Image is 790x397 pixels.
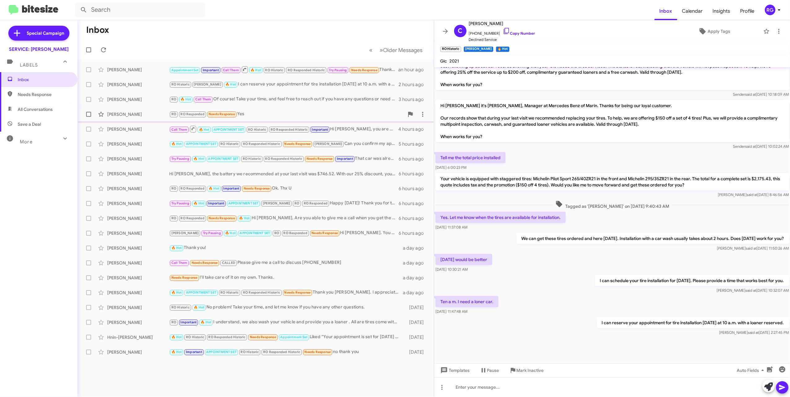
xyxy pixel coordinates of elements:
[284,231,307,235] span: RO Responded
[169,81,399,88] div: I can reserve your appointment for tire installation [DATE] at 10 a.m. with a loaner reserved.
[8,26,69,41] a: Special Campaign
[399,200,429,207] div: 6 hours ago
[180,186,204,190] span: RO Responded
[311,231,338,235] span: Needs Response
[171,290,182,294] span: 🔥 Hot
[107,215,169,221] div: [PERSON_NAME]
[186,142,216,146] span: APPOINTMENT SET
[402,260,429,266] div: a day ago
[402,334,429,340] div: [DATE]
[241,350,259,354] span: RO Historic
[222,261,235,265] span: CALLED
[223,68,239,72] span: Call Them
[193,157,204,161] span: 🔥 Hot
[169,229,399,237] div: Hi [PERSON_NAME]. You guys replaced my rear tires just a few months ago. But thanks anyway.
[27,30,64,36] span: Special Campaign
[203,68,219,72] span: Important
[243,157,261,161] span: RO Historic
[107,185,169,192] div: [PERSON_NAME]
[86,25,109,35] h1: Inbox
[107,334,169,340] div: Hnin-[PERSON_NAME]
[747,192,757,197] span: said at
[107,126,169,132] div: [PERSON_NAME]
[107,96,169,103] div: [PERSON_NAME]
[107,290,169,296] div: [PERSON_NAME]
[107,111,169,117] div: [PERSON_NAME]
[435,152,505,163] p: Tell me the total price installed
[107,141,169,147] div: [PERSON_NAME]
[655,2,677,20] a: Inbox
[746,246,757,251] span: said at
[708,26,730,37] span: Apply Tags
[201,320,211,324] span: 🔥 Hot
[208,157,239,161] span: APPOINTMENT SET
[239,216,249,220] span: 🔥 Hot
[195,97,211,101] span: Call Them
[171,231,199,235] span: [PERSON_NAME]
[180,216,204,220] span: RO Responded
[595,275,789,286] p: I can schedule your tire installation for [DATE]. Please provide a time that works best for you.
[280,335,307,339] span: Appointment Set
[169,96,399,103] div: Of course! Take your time, and feel free to reach out if you have any questions or need assistanc...
[376,44,426,56] button: Next
[107,349,169,355] div: [PERSON_NAME]
[265,157,302,161] span: RO Responded Historic
[737,365,766,376] span: Auto Fields
[398,126,429,132] div: 4 hours ago
[169,171,399,177] div: Hi [PERSON_NAME], the battery we recommended at your last visit was $746.52. With our 25% discoun...
[284,290,311,294] span: Needs Response
[107,304,169,311] div: [PERSON_NAME]
[399,81,429,88] div: 2 hours ago
[169,259,402,266] div: Please give me a call to discuss [PHONE_NUMBER]
[186,335,204,339] span: RO Historic
[171,68,199,72] span: Appointment Set
[250,335,276,339] span: Needs Response
[169,334,402,341] div: Liked “Your appointment is set for [DATE] at 9 AM. Maintenance services typically take 1 to 3 hou...
[180,320,196,324] span: Important
[294,201,299,205] span: RO
[208,201,224,205] span: Important
[171,201,189,205] span: Try Pausing
[220,142,239,146] span: RO Historic
[186,290,216,294] span: APPOINTMENT SET
[171,157,189,161] span: Try Pausing
[171,305,190,309] span: RO Historic
[435,165,466,170] span: [DATE] 6:00:23 PM
[469,20,535,27] span: [PERSON_NAME]
[18,106,53,112] span: All Conversations
[169,304,402,311] div: No problem! Take your time, and let me know if you have any other questions.
[169,185,399,192] div: Ok. Thx U
[399,185,429,192] div: 6 hours ago
[206,350,236,354] span: APPOINTMENT SET
[351,68,377,72] span: Needs Response
[402,290,429,296] div: a day ago
[677,2,708,20] a: Calendar
[435,296,498,307] p: Ten a m. I need a loner car.
[244,186,270,190] span: Needs Response
[199,128,210,132] span: 🔥 Hot
[107,245,169,251] div: [PERSON_NAME]
[719,330,789,335] span: [PERSON_NAME] [DATE] 2:27:45 PM
[271,128,308,132] span: RO Responded Historic
[435,225,467,229] span: [DATE] 11:37:08 AM
[435,212,566,223] p: Yes. Let me know when the tires are available for installation.
[171,216,176,220] span: RO
[225,231,236,235] span: 🔥 Hot
[733,92,789,97] span: Sender [DATE] 10:18:09 AM
[435,48,789,90] p: Hi [PERSON_NAME] it's [PERSON_NAME], Manager at Mercedes Benz of Marin. Just following up about o...
[440,46,461,52] small: RO Historic
[760,5,783,15] button: RG
[18,121,41,127] span: Save a Deal
[243,142,280,146] span: RO Responded Historic
[171,142,182,146] span: 🔥 Hot
[107,230,169,236] div: [PERSON_NAME]
[399,230,429,236] div: 6 hours ago
[180,97,191,101] span: 🔥 Hot
[434,365,475,376] button: Templates
[469,37,535,43] span: Declined Service
[450,58,459,64] span: 2021
[496,46,509,52] small: 🔥 Hot
[304,201,328,205] span: RO Responded
[171,261,188,265] span: Call Them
